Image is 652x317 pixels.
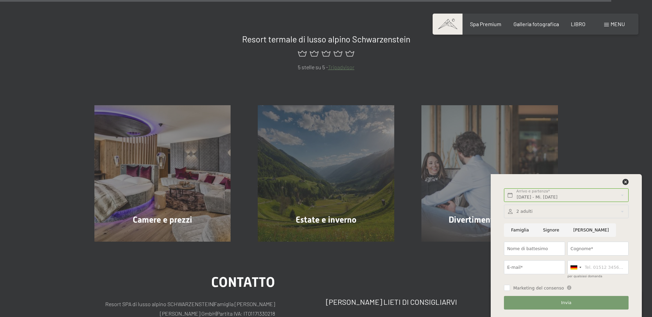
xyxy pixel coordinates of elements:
[244,105,408,242] a: Wellness Hotel Alto Adige SCHWARZENSTEIN - Vacanze benessere nelle Alpi, escursioni e benessere E...
[211,274,275,290] font: contatto
[213,301,214,307] font: |
[449,215,530,225] font: Divertimento / Attivo
[568,261,583,274] div: Germania (Germania): +49
[216,310,217,317] font: |
[408,105,572,242] a: Wellness Hotel Alto Adige SCHWARZENSTEIN - Vacanze benessere nelle Alpi, escursioni e benessere D...
[81,105,244,242] a: Wellness Hotel Alto Adige SCHWARZENSTEIN - Vacanze benessere nelle Alpi, escursioni e benessere C...
[105,301,213,307] font: Resort SPA di lusso alpino SCHWARZENSTEIN
[571,21,585,27] a: LIBRO
[513,285,564,291] font: Marketing del consenso
[611,21,625,27] font: menu
[242,34,410,44] font: Resort termale di lusso alpino Schwarzenstein
[298,64,328,70] font: 5 stelle su 5 -
[133,215,192,225] font: Camere e prezzi
[328,64,355,70] a: Tripadvisor
[470,21,501,27] a: Spa Premium
[326,297,457,306] font: [PERSON_NAME] lieti di consigliarvi
[214,301,275,307] font: Famiglia [PERSON_NAME]
[567,275,602,278] font: per qualsiasi domanda
[513,21,559,27] a: Galleria fotografica
[217,310,275,317] font: Partita IVA: IT01171330218
[504,296,628,310] button: Invia
[160,310,216,317] font: [PERSON_NAME] GmbH
[561,300,571,305] font: Invia
[296,215,357,225] font: Estate e inverno
[567,260,629,274] input: Tel. 01512 3456789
